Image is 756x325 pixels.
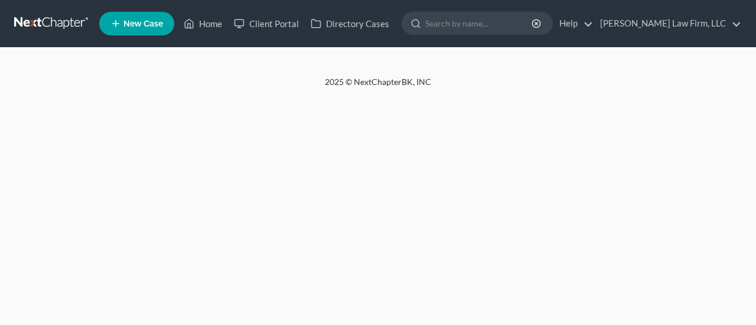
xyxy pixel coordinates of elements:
[594,13,741,34] a: [PERSON_NAME] Law Firm, LLC
[123,19,163,28] span: New Case
[553,13,593,34] a: Help
[425,12,533,34] input: Search by name...
[305,13,395,34] a: Directory Cases
[228,13,305,34] a: Client Portal
[41,76,715,97] div: 2025 © NextChapterBK, INC
[178,13,228,34] a: Home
